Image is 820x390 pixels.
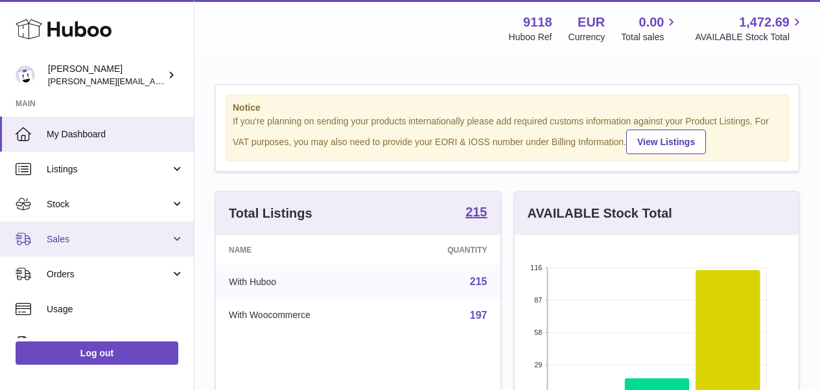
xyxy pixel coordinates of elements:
span: [PERSON_NAME][EMAIL_ADDRESS][PERSON_NAME][DOMAIN_NAME] [48,76,329,86]
th: Name [216,235,392,265]
div: [PERSON_NAME] [48,63,165,87]
a: View Listings [626,130,706,154]
th: Quantity [392,235,500,265]
span: 1,472.69 [739,14,790,31]
span: Total sales [621,31,679,43]
h3: AVAILABLE Stock Total [528,205,672,222]
strong: EUR [578,14,605,31]
span: Listings [47,163,170,176]
a: Log out [16,341,178,365]
span: Stock [47,198,170,211]
span: Orders [47,268,170,281]
text: 87 [534,296,542,304]
span: 0.00 [639,14,664,31]
span: Usage [47,303,184,315]
text: 58 [534,328,542,336]
h3: Total Listings [229,205,312,222]
a: 1,472.69 AVAILABLE Stock Total [695,14,804,43]
td: With Woocommerce [216,299,392,332]
a: 215 [465,205,487,221]
span: AVAILABLE Stock Total [695,31,804,43]
img: freddie.sawkins@czechandspeake.com [16,65,35,85]
a: 0.00 Total sales [621,14,679,43]
div: Currency [568,31,605,43]
a: 197 [470,310,487,321]
span: Sales [47,233,170,246]
span: Invoicing and Payments [47,338,170,350]
div: Huboo Ref [509,31,552,43]
text: 116 [530,264,542,271]
strong: 9118 [523,14,552,31]
text: 29 [534,361,542,369]
div: If you're planning on sending your products internationally please add required customs informati... [233,115,782,154]
td: With Huboo [216,265,392,299]
strong: Notice [233,102,782,114]
a: 215 [470,276,487,287]
strong: 215 [465,205,487,218]
span: My Dashboard [47,128,184,141]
